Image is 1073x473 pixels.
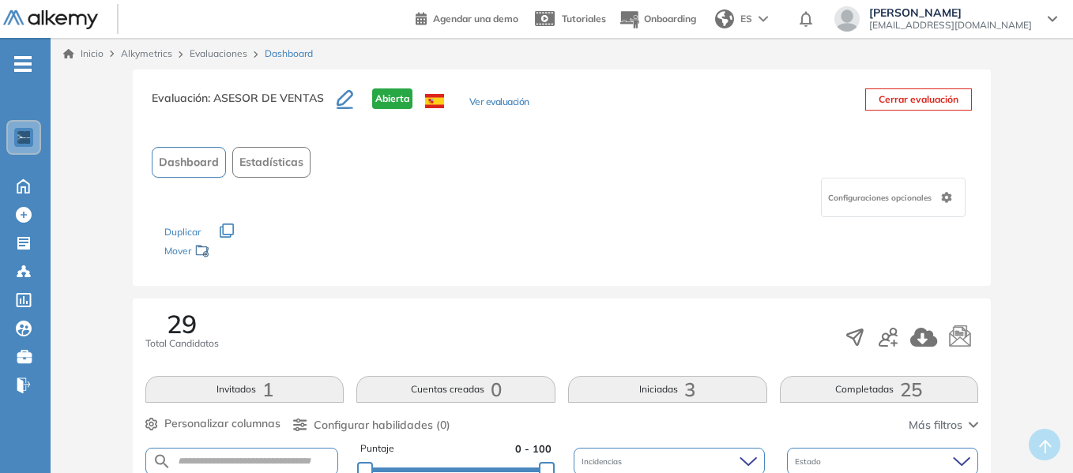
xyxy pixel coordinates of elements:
span: 29 [167,311,197,336]
span: Configurar habilidades (0) [314,417,450,434]
span: Configuraciones opcionales [828,192,935,204]
span: Estadísticas [239,154,303,171]
span: Dashboard [265,47,313,61]
span: Incidencias [582,456,625,467]
span: ES [740,12,752,26]
span: Estado [795,456,824,467]
button: Personalizar columnas [145,415,280,432]
span: Más filtros [909,417,962,434]
span: : ASESOR DE VENTAS [208,91,324,105]
button: Dashboard [152,147,226,178]
img: arrow [759,16,768,22]
span: 0 - 100 [515,441,552,456]
span: Abierta [372,88,412,109]
span: Tutoriales [562,13,606,24]
span: Dashboard [159,154,219,171]
button: Más filtros [909,417,978,434]
button: Completadas25 [780,376,979,403]
button: Configurar habilidades (0) [293,417,450,434]
a: Inicio [63,47,104,61]
button: Iniciadas3 [568,376,767,403]
span: Puntaje [360,441,394,456]
span: Personalizar columnas [164,415,280,432]
img: https://assets.alkemy.org/workspaces/1802/d452bae4-97f6-47ab-b3bf-1c40240bc960.jpg [17,131,30,144]
span: Alkymetrics [121,47,172,59]
img: Logo [3,10,98,30]
img: world [715,9,734,28]
span: [PERSON_NAME] [869,6,1032,19]
h3: Evaluación [152,88,337,122]
i: - [14,62,32,66]
div: Configuraciones opcionales [821,178,966,217]
img: SEARCH_ALT [152,452,171,471]
span: Duplicar [164,226,201,238]
button: Cuentas creadas0 [356,376,555,403]
button: Cerrar evaluación [865,88,972,111]
button: Estadísticas [232,147,311,178]
img: ESP [425,94,444,108]
button: Onboarding [619,2,696,36]
span: [EMAIL_ADDRESS][DOMAIN_NAME] [869,19,1032,32]
span: Agendar una demo [433,13,518,24]
span: Onboarding [644,13,696,24]
div: Mover [164,238,322,267]
span: Total Candidatos [145,336,219,351]
a: Evaluaciones [190,47,247,59]
button: Invitados1 [145,376,344,403]
a: Agendar una demo [416,8,518,27]
button: Ver evaluación [469,95,529,111]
